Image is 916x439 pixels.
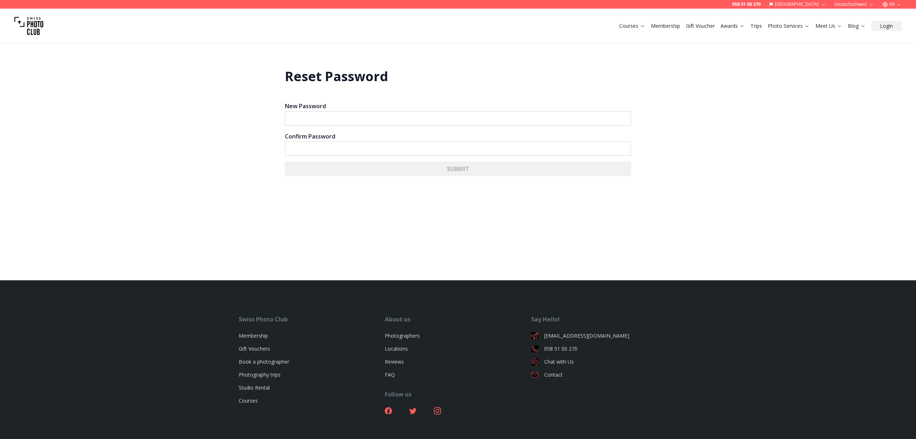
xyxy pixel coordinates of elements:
button: Trips [748,21,765,31]
a: Blog [848,22,866,30]
a: Photography trips [239,371,281,378]
button: Login [871,21,902,31]
div: About us [385,315,531,324]
a: Photographers [385,332,420,339]
button: Meet Us [812,21,845,31]
strong: New Password [285,102,326,110]
a: Contact [531,371,677,378]
button: Membership [648,21,683,31]
a: Membership [239,332,268,339]
b: SUBMIT [447,164,469,173]
button: Blog [845,21,868,31]
a: Membership [651,22,680,30]
strong: Confirm Password [285,132,335,140]
a: Awards [721,22,745,30]
a: Chat with Us [531,358,677,365]
div: Say Hello! [531,315,677,324]
button: SUBMIT [285,162,631,176]
a: Courses [239,397,258,404]
div: Swiss Photo Club [239,315,385,324]
button: Courses [616,21,648,31]
div: Follow us [385,390,531,399]
a: Reviews [385,358,404,365]
input: New Password [285,111,631,126]
a: FAQ [385,371,395,378]
input: Confirm Password [285,141,631,156]
button: Gift Voucher [683,21,718,31]
a: Book a photographer [239,358,289,365]
a: 058 51 00 270 [732,1,761,7]
a: Trips [750,22,762,30]
a: Locations [385,345,408,352]
button: Photo Services [765,21,812,31]
a: Gift Vouchers [239,345,270,352]
a: Courses [619,22,645,30]
a: Gift Voucher [686,22,715,30]
a: 058 51 00 270 [531,345,677,352]
a: [EMAIL_ADDRESS][DOMAIN_NAME] [531,332,677,339]
a: Studio Rental [239,384,270,391]
a: Meet Us [815,22,842,30]
a: Photo Services [768,22,810,30]
button: Awards [718,21,748,31]
h1: Reset Password [285,69,631,84]
img: Swiss photo club [14,12,43,40]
